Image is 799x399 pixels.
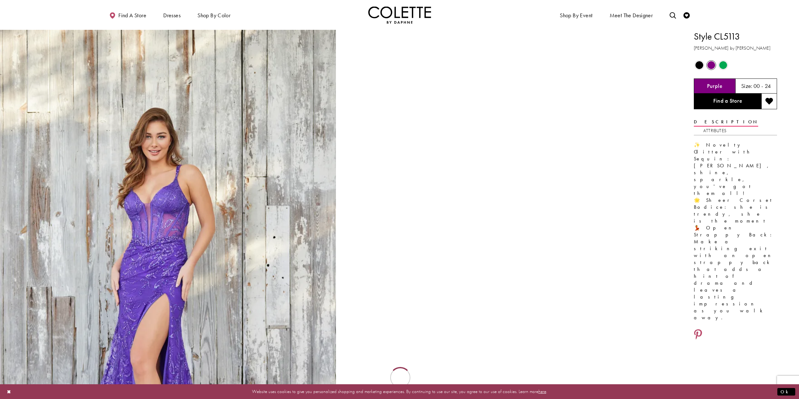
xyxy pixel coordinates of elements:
div: ✨ Novelty Glitter with Sequin: [PERSON_NAME], shine, sparkle, you've got them all! 🌟 Sheer Corset... [694,142,777,321]
div: Black [694,60,705,71]
img: Colette by Daphne [368,6,431,24]
a: Meet the designer [608,6,655,24]
span: Size: [741,82,753,89]
h1: Style CL5113 [694,30,777,43]
a: Find a store [108,6,148,24]
a: Visit Home Page [368,6,431,24]
span: Shop by color [196,6,232,24]
a: Check Wishlist [682,6,691,24]
span: Meet the designer [610,12,653,19]
span: Shop by color [197,12,230,19]
span: Find a store [118,12,146,19]
h5: 00 - 24 [753,83,771,89]
a: Share using Pinterest - Opens in new tab [694,329,702,341]
a: Attributes [703,126,726,135]
h5: Chosen color [707,83,722,89]
p: Website uses cookies to give you personalized shopping and marketing experiences. By continuing t... [45,387,754,396]
h3: [PERSON_NAME] by [PERSON_NAME] [694,45,777,52]
button: Submit Dialog [777,388,795,396]
span: Shop By Event [558,6,594,24]
a: here [538,388,546,395]
a: Find a Store [694,94,761,109]
button: Close Dialog [4,386,14,397]
div: Purple [706,60,717,71]
video: Style CL5113 Colette by Daphne #1 autoplay loop mute video [339,30,675,198]
span: Dresses [162,6,182,24]
a: Description [694,117,758,127]
div: Product color controls state depends on size chosen [694,59,777,71]
div: Emerald [718,60,729,71]
span: Dresses [163,12,181,19]
button: Add to wishlist [761,94,777,109]
span: Shop By Event [560,12,592,19]
a: Toggle search [668,6,678,24]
